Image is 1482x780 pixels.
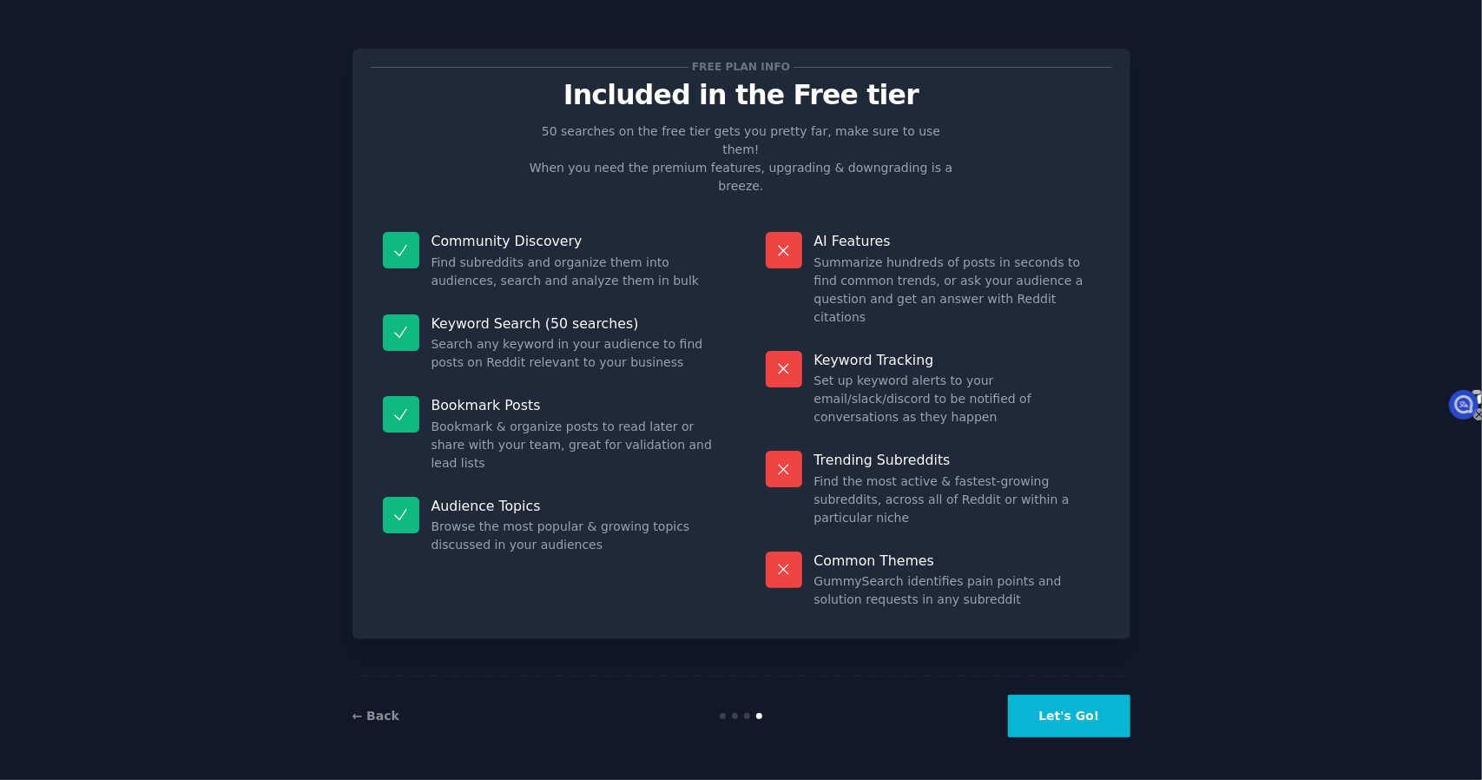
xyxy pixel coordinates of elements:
p: Audience Topics [431,497,717,515]
span: Free plan info [688,58,793,76]
dd: Set up keyword alerts to your email/slack/discord to be notified of conversations as they happen [814,372,1100,426]
dd: Search any keyword in your audience to find posts on Reddit relevant to your business [431,335,717,372]
a: ← Back [352,709,399,723]
p: Keyword Tracking [814,351,1100,369]
p: Keyword Search (50 searches) [431,314,717,333]
dd: GummySearch identifies pain points and solution requests in any subreddit [814,572,1100,609]
dd: Summarize hundreds of posts in seconds to find common trends, or ask your audience a question and... [814,254,1100,327]
button: Let's Go! [1008,695,1130,737]
p: Trending Subreddits [814,451,1100,469]
p: 50 searches on the free tier gets you pretty far, make sure to use them! When you need the premiu... [523,122,960,195]
p: Bookmark Posts [431,396,717,414]
p: Community Discovery [431,232,717,250]
dd: Browse the most popular & growing topics discussed in your audiences [431,518,717,554]
p: AI Features [814,232,1100,250]
p: Included in the Free tier [371,80,1112,110]
dd: Bookmark & organize posts to read later or share with your team, great for validation and lead lists [431,418,717,473]
p: Common Themes [814,552,1100,570]
dd: Find the most active & fastest-growing subreddits, across all of Reddit or within a particular niche [814,473,1100,527]
dd: Find subreddits and organize them into audiences, search and analyze them in bulk [431,254,717,290]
